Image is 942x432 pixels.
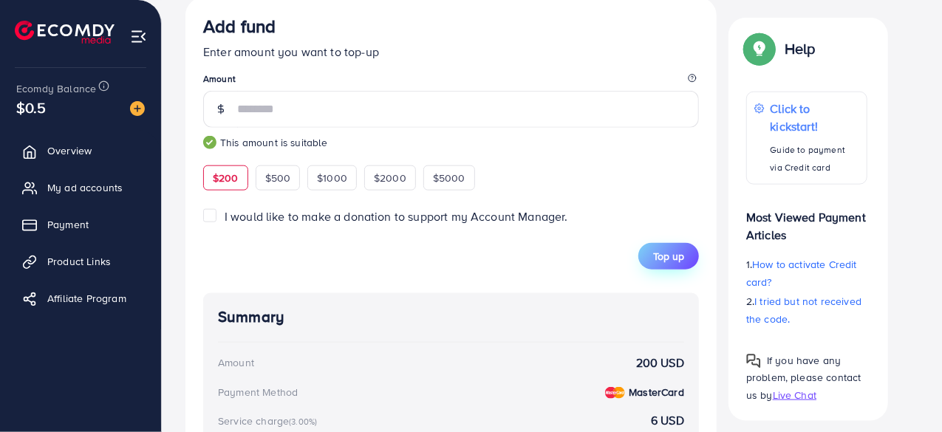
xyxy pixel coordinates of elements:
a: Overview [11,136,150,165]
div: Service charge [218,414,321,428]
span: $500 [265,171,291,185]
small: This amount is suitable [203,135,699,150]
span: $5000 [433,171,465,185]
img: credit [605,387,625,399]
span: $1000 [317,171,347,185]
div: Amount [218,355,254,370]
span: Live Chat [773,387,816,402]
span: How to activate Credit card? [746,257,857,289]
a: Affiliate Program [11,284,150,313]
h4: Summary [218,308,684,326]
a: Product Links [11,247,150,276]
strong: 200 USD [636,354,684,371]
span: I tried but not received the code. [746,294,861,326]
small: (3.00%) [289,416,317,428]
span: My ad accounts [47,180,123,195]
p: Most Viewed Payment Articles [746,196,867,244]
span: Product Links [47,254,111,269]
p: Guide to payment via Credit card [771,141,859,176]
p: Enter amount you want to top-up [203,43,699,61]
img: Popup guide [746,35,773,62]
p: 2. [746,292,867,328]
button: Top up [638,243,699,270]
iframe: Chat [879,366,931,421]
h3: Add fund [203,16,276,37]
p: Help [785,40,816,58]
legend: Amount [203,72,699,91]
span: Payment [47,217,89,232]
span: If you have any problem, please contact us by [746,353,861,402]
span: $2000 [374,171,406,185]
span: I would like to make a donation to support my Account Manager. [225,208,568,224]
span: $0.5 [16,97,47,118]
p: Click to kickstart! [771,100,859,135]
img: guide [203,136,216,149]
strong: 6 USD [651,412,684,429]
span: $200 [213,171,239,185]
span: Top up [653,249,684,264]
img: logo [15,21,115,44]
img: menu [130,28,147,45]
img: image [130,101,145,116]
p: 1. [746,256,867,291]
span: Ecomdy Balance [16,81,96,96]
span: Affiliate Program [47,291,126,306]
a: My ad accounts [11,173,150,202]
img: Popup guide [746,354,761,368]
strong: MasterCard [629,385,684,400]
span: Overview [47,143,92,158]
a: Payment [11,210,150,239]
div: Payment Method [218,385,298,400]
